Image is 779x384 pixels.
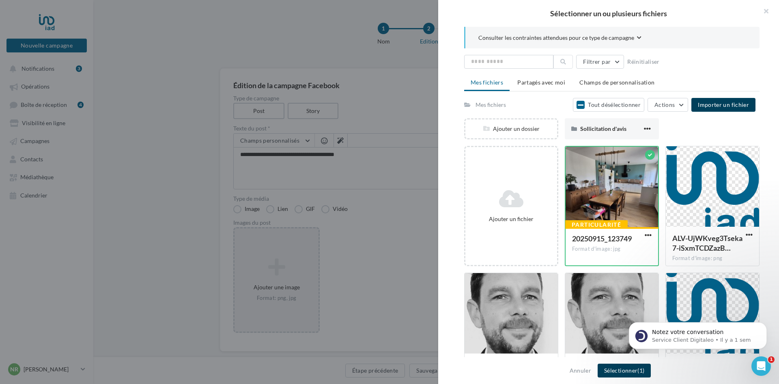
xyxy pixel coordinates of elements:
div: Ajouter un dossier [465,125,557,133]
span: 20250915_123749 [572,234,632,243]
span: Consulter les contraintes attendues pour ce type de campagne [478,34,634,42]
button: Sélectionner(1) [598,364,651,377]
span: ALV-UjWKveg3Tseka7-iSxmTCDZazBH-5vAmQOMeednM8Ncup_gU7qq2 [672,234,742,252]
div: Format d'image: png [672,255,753,262]
span: Importer un fichier [698,101,749,108]
span: Mes fichiers [471,79,503,86]
div: Format d'image: jpg [572,245,652,253]
button: Filtrer par [576,55,624,69]
h2: Sélectionner un ou plusieurs fichiers [451,10,766,17]
span: Sollicitation d'avis [580,125,626,132]
span: 1 [768,356,775,363]
button: Tout désélectionner [573,98,644,112]
button: Réinitialiser [624,57,663,67]
div: Fichier ajouté avec succès [339,39,440,57]
iframe: Intercom live chat [751,356,771,376]
span: Partagés avec moi [517,79,565,86]
iframe: Intercom notifications message [617,305,779,362]
span: Actions [654,101,675,108]
span: (1) [637,367,644,374]
span: Champs de personnalisation [579,79,654,86]
div: Particularité [565,220,628,229]
button: Consulter les contraintes attendues pour ce type de campagne [478,33,641,43]
button: Importer un fichier [691,98,755,112]
div: Mes fichiers [476,101,506,109]
button: Annuler [566,366,594,375]
div: Ajouter un fichier [469,215,554,223]
button: Actions [648,98,688,112]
